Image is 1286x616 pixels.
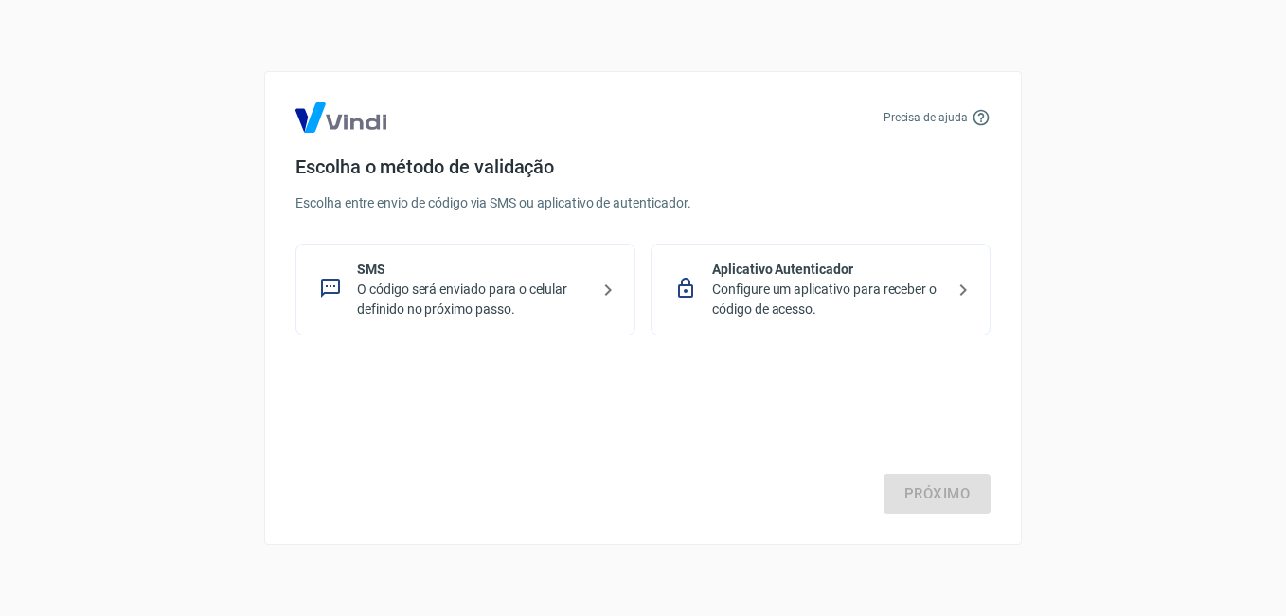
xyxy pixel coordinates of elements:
[357,260,589,280] p: SMS
[357,280,589,319] p: O código será enviado para o celular definido no próximo passo.
[712,280,944,319] p: Configure um aplicativo para receber o código de acesso.
[712,260,944,280] p: Aplicativo Autenticador
[295,102,386,133] img: Logo Vind
[295,155,991,178] h4: Escolha o método de validação
[295,193,991,213] p: Escolha entre envio de código via SMS ou aplicativo de autenticador.
[295,244,635,335] div: SMSO código será enviado para o celular definido no próximo passo.
[884,109,968,126] p: Precisa de ajuda
[651,244,991,335] div: Aplicativo AutenticadorConfigure um aplicativo para receber o código de acesso.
